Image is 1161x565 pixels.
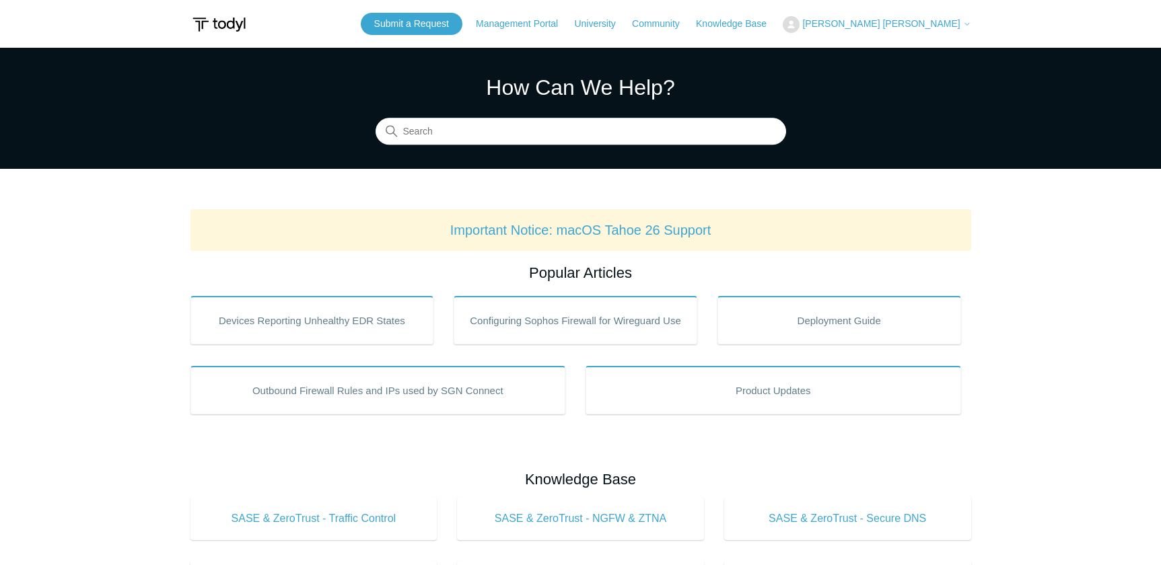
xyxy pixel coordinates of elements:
h2: Popular Articles [190,262,971,284]
a: Devices Reporting Unhealthy EDR States [190,296,434,344]
a: SASE & ZeroTrust - Secure DNS [724,497,971,540]
h1: How Can We Help? [376,71,786,104]
a: SASE & ZeroTrust - Traffic Control [190,497,437,540]
a: Important Notice: macOS Tahoe 26 Support [450,223,711,237]
a: University [574,17,629,31]
button: [PERSON_NAME] [PERSON_NAME] [783,16,971,33]
a: Management Portal [476,17,571,31]
a: Deployment Guide [717,296,961,344]
span: [PERSON_NAME] [PERSON_NAME] [802,18,960,29]
img: Todyl Support Center Help Center home page [190,12,248,37]
a: Outbound Firewall Rules and IPs used by SGN Connect [190,366,566,414]
h2: Knowledge Base [190,468,971,490]
span: SASE & ZeroTrust - Traffic Control [211,511,417,527]
span: SASE & ZeroTrust - NGFW & ZTNA [477,511,684,527]
a: Submit a Request [361,13,462,35]
a: SASE & ZeroTrust - NGFW & ZTNA [457,497,704,540]
input: Search [376,118,786,145]
a: Configuring Sophos Firewall for Wireguard Use [454,296,697,344]
a: Product Updates [586,366,961,414]
a: Knowledge Base [696,17,780,31]
a: Community [632,17,693,31]
span: SASE & ZeroTrust - Secure DNS [744,511,951,527]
